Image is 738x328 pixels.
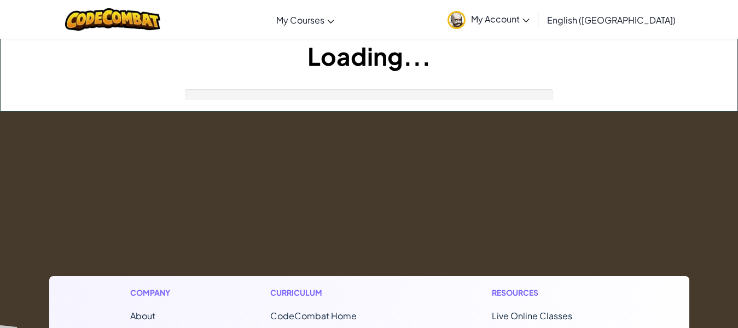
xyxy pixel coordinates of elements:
span: CodeCombat Home [270,310,357,321]
h1: Curriculum [270,287,403,298]
a: English ([GEOGRAPHIC_DATA]) [542,5,681,34]
img: CodeCombat logo [65,8,161,31]
span: My Account [471,13,530,25]
a: My Courses [271,5,340,34]
h1: Resources [492,287,608,298]
h1: Company [130,287,181,298]
a: Live Online Classes [492,310,572,321]
span: English ([GEOGRAPHIC_DATA]) [547,14,676,26]
a: My Account [442,2,535,37]
a: About [130,310,155,321]
span: My Courses [276,14,324,26]
h1: Loading... [1,39,737,73]
img: avatar [448,11,466,29]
